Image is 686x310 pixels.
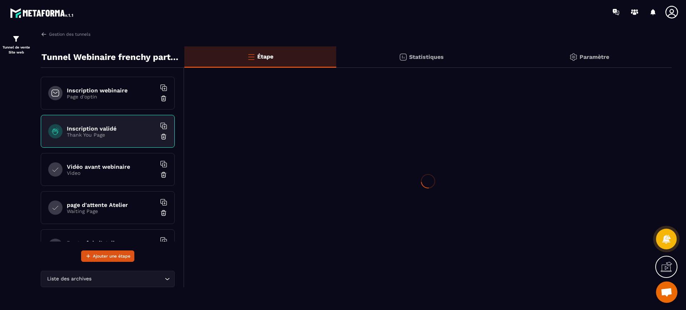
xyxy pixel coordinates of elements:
[399,53,407,61] img: stats.20deebd0.svg
[580,54,609,60] p: Paramètre
[160,95,167,102] img: trash
[67,87,156,94] h6: Inscription webinaire
[41,31,47,37] img: arrow
[45,275,93,283] span: Liste des archives
[67,163,156,170] h6: Vidéo avant webinaire
[2,29,30,60] a: formationformationTunnel de vente Site web
[93,253,130,260] span: Ajouter une étape
[67,94,156,100] p: Page d'optin
[409,54,444,60] p: Statistiques
[10,6,74,19] img: logo
[81,250,134,262] button: Ajouter une étape
[41,50,179,64] p: Tunnel Webinaire frenchy partners
[67,202,156,208] h6: page d'attente Atelier
[12,35,20,43] img: formation
[569,53,578,61] img: setting-gr.5f69749f.svg
[67,170,156,176] p: Video
[2,45,30,55] p: Tunnel de vente Site web
[247,52,255,61] img: bars-o.4a397970.svg
[160,133,167,140] img: trash
[656,281,677,303] div: Ouvrir le chat
[160,171,167,178] img: trash
[41,31,90,37] a: Gestion des tunnels
[41,271,175,287] div: Search for option
[67,208,156,214] p: Waiting Page
[67,132,156,138] p: Thank You Page
[257,53,273,60] p: Étape
[67,125,156,132] h6: Inscription validé
[67,240,156,247] h6: Best-of de l'atelier
[160,209,167,217] img: trash
[93,275,163,283] input: Search for option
